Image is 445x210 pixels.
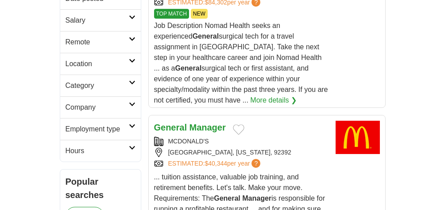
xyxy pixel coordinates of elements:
[60,75,141,96] a: Category
[175,64,202,72] strong: General
[205,160,227,167] span: $40,344
[66,15,129,26] h2: Salary
[66,124,129,135] h2: Employment type
[190,123,226,132] strong: Manager
[66,175,135,202] h2: Popular searches
[60,96,141,118] a: Company
[252,159,260,168] span: ?
[66,102,129,113] h2: Company
[60,31,141,53] a: Remote
[154,123,226,132] a: General Manager
[60,118,141,140] a: Employment type
[168,138,209,145] a: MCDONALD'S
[60,53,141,75] a: Location
[191,9,208,19] span: NEW
[214,194,240,202] strong: General
[250,95,297,106] a: More details ❯
[168,159,263,168] a: ESTIMATED:$40,344per year?
[66,146,129,156] h2: Hours
[154,9,189,19] span: TOP MATCH
[154,148,329,157] div: [GEOGRAPHIC_DATA], [US_STATE], 92392
[66,80,129,91] h2: Category
[66,59,129,69] h2: Location
[154,22,328,104] span: Job Description Nomad Health seeks an experienced surgical tech for a travel assignment in [GEOGR...
[60,140,141,162] a: Hours
[154,123,187,132] strong: General
[193,32,219,40] strong: General
[336,121,380,154] img: McDonald's logo
[233,124,244,135] button: Add to favorite jobs
[60,9,141,31] a: Salary
[242,194,271,202] strong: Manager
[66,37,129,48] h2: Remote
